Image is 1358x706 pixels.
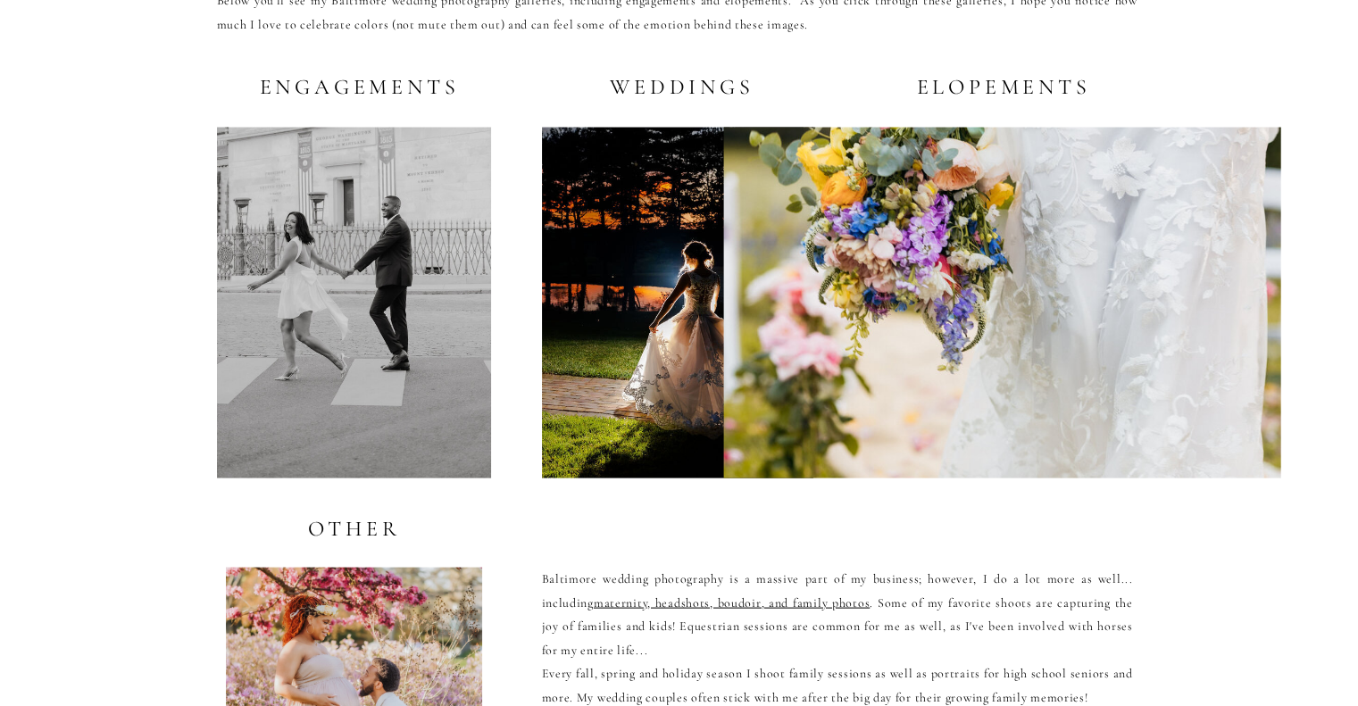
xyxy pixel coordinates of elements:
a: maternity, headshots, boudoir, and family photos [594,595,870,610]
a: Weddings [602,75,754,97]
a: engagements [260,75,448,97]
h2: elopements [913,75,1091,97]
h2: other [308,517,400,539]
